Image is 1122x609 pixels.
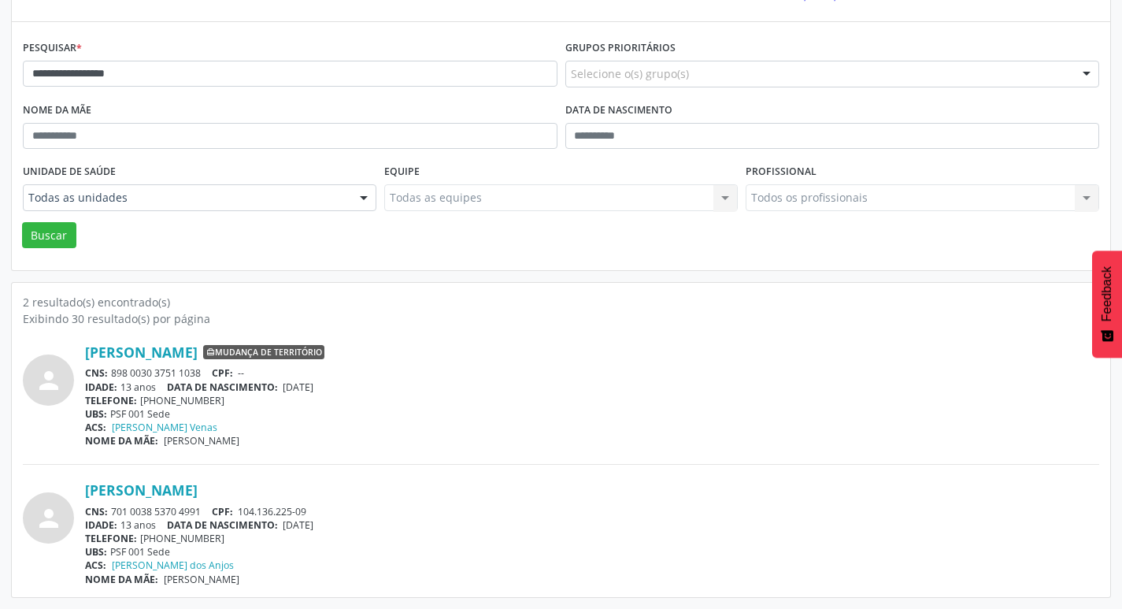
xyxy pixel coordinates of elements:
a: [PERSON_NAME] Venas [112,421,217,434]
span: NOME DA MÃE: [85,573,158,586]
span: IDADE: [85,381,117,394]
span: ACS: [85,559,106,572]
span: Selecione o(s) grupo(s) [571,65,689,82]
span: 104.136.225-09 [238,505,306,518]
label: Equipe [384,160,420,184]
i: person [35,504,63,533]
label: Profissional [746,160,817,184]
div: Exibindo 30 resultado(s) por página [23,310,1099,327]
span: Feedback [1100,266,1114,321]
div: [PHONE_NUMBER] [85,394,1099,407]
label: Pesquisar [23,36,82,61]
div: 701 0038 5370 4991 [85,505,1099,518]
div: 13 anos [85,518,1099,532]
a: [PERSON_NAME] [85,343,198,361]
a: [PERSON_NAME] dos Anjos [112,559,234,572]
span: [DATE] [283,381,313,394]
label: Nome da mãe [23,98,91,123]
label: Unidade de saúde [23,160,116,184]
label: Data de nascimento [565,98,672,123]
button: Feedback - Mostrar pesquisa [1092,251,1122,358]
a: [PERSON_NAME] [85,481,198,499]
span: CNS: [85,366,108,380]
span: CNS: [85,505,108,518]
label: Grupos prioritários [565,36,676,61]
span: UBS: [85,545,107,559]
span: CPF: [212,505,233,518]
div: PSF 001 Sede [85,545,1099,559]
span: [DATE] [283,518,313,532]
span: TELEFONE: [85,394,137,407]
span: IDADE: [85,518,117,532]
span: ACS: [85,421,106,434]
span: Mudança de território [203,345,324,359]
div: 13 anos [85,381,1099,394]
span: [PERSON_NAME] [164,573,239,586]
div: 898 0030 3751 1038 [85,366,1099,380]
div: PSF 001 Sede [85,407,1099,421]
span: DATA DE NASCIMENTO: [167,518,278,532]
span: [PERSON_NAME] [164,434,239,447]
div: [PHONE_NUMBER] [85,532,1099,545]
span: -- [238,366,244,380]
button: Buscar [22,222,76,249]
span: CPF: [212,366,233,380]
span: UBS: [85,407,107,421]
i: person [35,366,63,395]
div: 2 resultado(s) encontrado(s) [23,294,1099,310]
span: Todas as unidades [28,190,344,206]
span: TELEFONE: [85,532,137,545]
span: DATA DE NASCIMENTO: [167,381,278,394]
span: NOME DA MÃE: [85,434,158,447]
